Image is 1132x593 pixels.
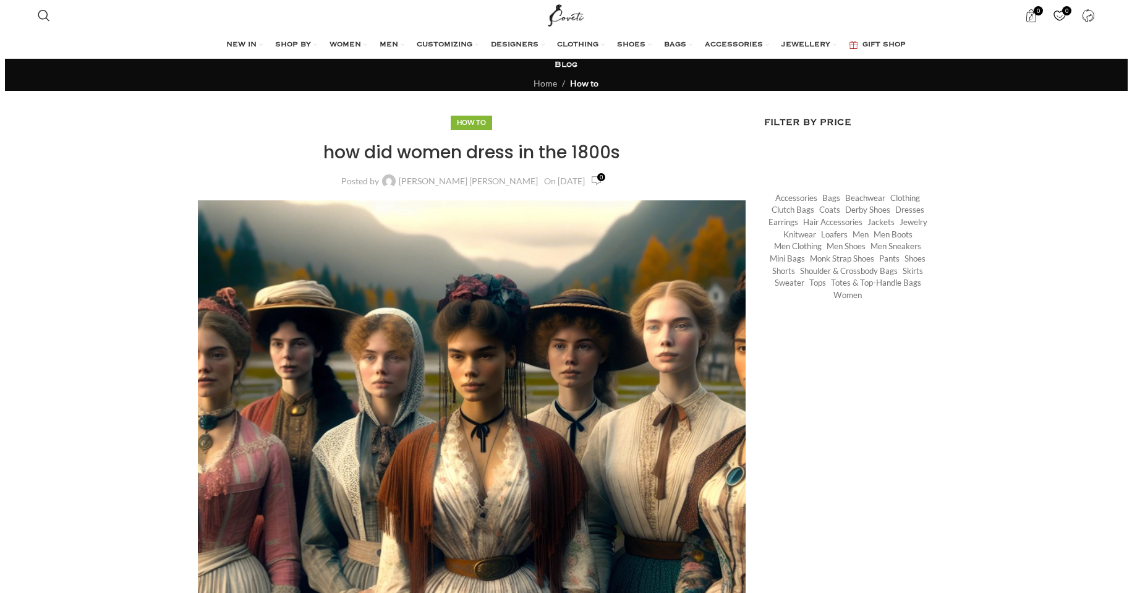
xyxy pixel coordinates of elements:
[380,33,404,58] a: MEN
[330,40,361,50] span: WOMEN
[1062,6,1071,15] span: 0
[772,265,795,277] a: Shorts (296 items)
[417,33,479,58] a: CUSTOMIZING
[770,253,805,265] a: Mini Bags (369 items)
[809,277,826,289] a: Tops (2,860 items)
[664,33,692,58] a: BAGS
[827,241,866,252] a: Men Shoes (1,372 items)
[380,40,398,50] span: MEN
[867,216,895,228] a: Jackets (1,158 items)
[399,177,538,186] a: [PERSON_NAME] [PERSON_NAME]
[874,229,913,241] a: Men Boots (296 items)
[226,40,257,50] span: NEW IN
[822,192,840,204] a: Bags (1,747 items)
[1047,3,1072,28] div: My Wishlist
[557,40,598,50] span: CLOTHING
[341,177,379,186] span: Posted by
[570,78,598,88] a: How to
[705,33,769,58] a: ACCESSORIES
[895,204,924,216] a: Dresses (9,518 items)
[382,174,396,188] img: author-avatar
[853,229,869,241] a: Men (1,906 items)
[831,277,921,289] a: Totes & Top-Handle Bags (361 items)
[1018,3,1044,28] a: 0
[845,192,885,204] a: Beachwear (451 items)
[705,40,763,50] span: ACCESSORIES
[617,33,652,58] a: SHOES
[417,40,472,50] span: CUSTOMIZING
[534,78,557,88] a: Home
[772,204,814,216] a: Clutch Bags (155 items)
[775,192,817,204] a: Accessories (745 items)
[457,118,486,126] a: How to
[617,40,645,50] span: SHOES
[275,40,311,50] span: SHOP BY
[32,3,56,28] a: Search
[890,192,920,204] a: Clothing (18,143 items)
[664,40,686,50] span: BAGS
[870,241,921,252] a: Men Sneakers (154 items)
[810,253,874,265] a: Monk strap shoes (262 items)
[783,229,816,241] a: Knitwear (472 items)
[545,9,587,20] a: Site logo
[781,40,830,50] span: JEWELLERY
[198,140,746,164] h1: how did women dress in the 1800s
[800,265,898,277] a: Shoulder & Crossbody Bags (673 items)
[491,33,545,58] a: DESIGNERS
[900,216,927,228] a: Jewelry (409 items)
[803,216,862,228] a: Hair Accessories (245 items)
[904,253,926,265] a: Shoes (294 items)
[557,33,605,58] a: CLOTHING
[768,216,798,228] a: Earrings (185 items)
[597,173,605,181] span: 0
[1034,6,1043,15] span: 0
[275,33,317,58] a: SHOP BY
[849,41,858,49] img: GiftBag
[845,204,890,216] a: Derby shoes (233 items)
[774,241,822,252] a: Men Clothing (418 items)
[879,253,900,265] a: Pants (1,320 items)
[833,289,862,301] a: Women (21,403 items)
[821,229,848,241] a: Loafers (193 items)
[330,33,367,58] a: WOMEN
[544,176,585,186] time: On [DATE]
[32,33,1100,58] div: Main navigation
[764,116,935,129] h3: Filter by price
[903,265,923,277] a: Skirts (1,010 items)
[591,174,602,188] a: 0
[849,33,906,58] a: GIFT SHOP
[1047,3,1072,28] a: 0
[226,33,263,58] a: NEW IN
[491,40,538,50] span: DESIGNERS
[555,59,577,70] h3: Blog
[819,204,840,216] a: Coats (414 items)
[781,33,836,58] a: JEWELLERY
[775,277,804,289] a: Sweater (241 items)
[862,40,906,50] span: GIFT SHOP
